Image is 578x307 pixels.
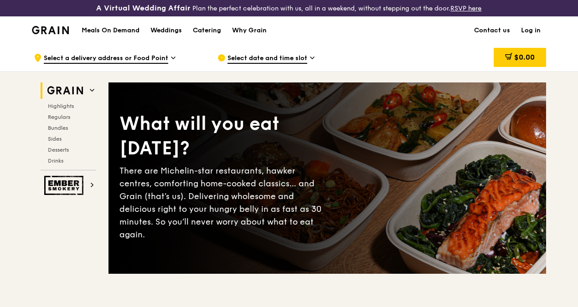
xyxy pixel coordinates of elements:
[227,17,272,44] a: Why Grain
[469,17,516,44] a: Contact us
[450,5,481,12] a: RSVP here
[48,125,68,131] span: Bundles
[44,176,86,195] img: Ember Smokery web logo
[150,17,182,44] div: Weddings
[32,16,69,43] a: GrainGrain
[48,147,69,153] span: Desserts
[82,26,139,35] h1: Meals On Demand
[44,82,86,99] img: Grain web logo
[96,4,191,13] h3: A Virtual Wedding Affair
[96,4,481,13] div: Plan the perfect celebration with us, all in a weekend, without stepping out the door.
[48,136,62,142] span: Sides
[514,53,535,61] span: $0.00
[145,17,187,44] a: Weddings
[48,158,63,164] span: Drinks
[119,112,327,161] div: What will you eat [DATE]?
[187,17,227,44] a: Catering
[48,114,70,120] span: Regulars
[32,26,69,34] img: Grain
[232,17,267,44] div: Why Grain
[48,103,74,109] span: Highlights
[119,164,327,241] div: There are Michelin-star restaurants, hawker centres, comforting home-cooked classics… and Grain (...
[227,54,307,64] span: Select date and time slot
[44,54,168,64] span: Select a delivery address or Food Point
[516,17,546,44] a: Log in
[193,17,221,44] div: Catering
